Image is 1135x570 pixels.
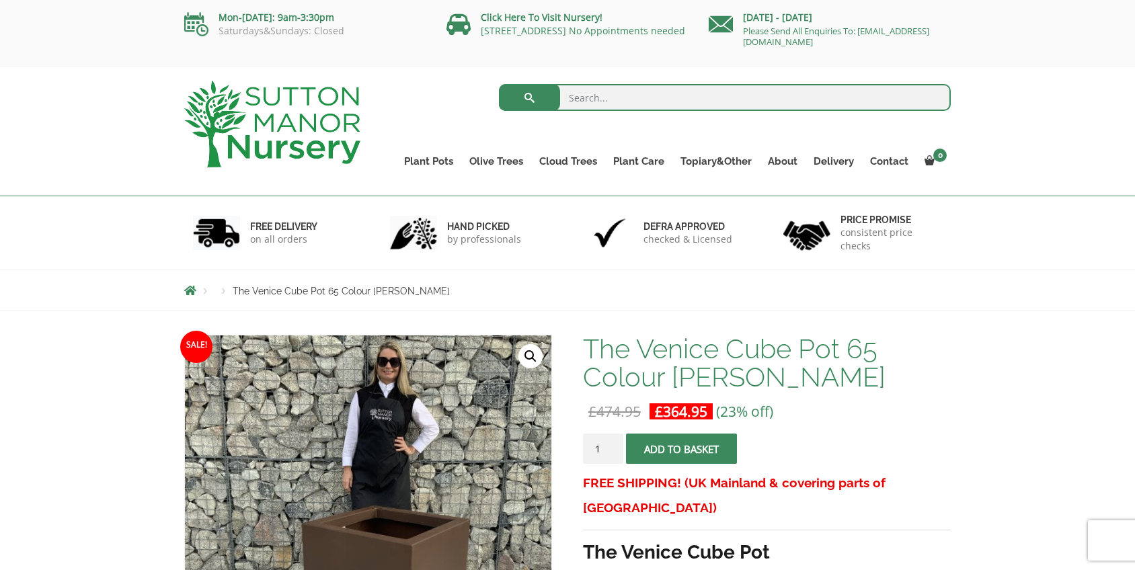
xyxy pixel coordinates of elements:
h3: FREE SHIPPING! (UK Mainland & covering parts of [GEOGRAPHIC_DATA]) [583,471,951,520]
img: 4.jpg [783,212,830,253]
h6: Defra approved [643,220,732,233]
p: by professionals [447,233,521,246]
p: on all orders [250,233,317,246]
a: Contact [862,152,916,171]
img: 1.jpg [193,216,240,250]
span: 0 [933,149,947,162]
img: logo [184,81,360,167]
a: Please Send All Enquiries To: [EMAIL_ADDRESS][DOMAIN_NAME] [743,25,929,48]
input: Search... [499,84,951,111]
span: (23% off) [716,402,773,421]
strong: The Venice Cube Pot [583,541,770,563]
span: £ [655,402,663,421]
span: The Venice Cube Pot 65 Colour [PERSON_NAME] [233,286,450,296]
nav: Breadcrumbs [184,285,951,296]
button: Add to basket [626,434,737,464]
a: Plant Pots [396,152,461,171]
a: 0 [916,152,951,171]
a: Click Here To Visit Nursery! [481,11,602,24]
p: Saturdays&Sundays: Closed [184,26,426,36]
a: About [760,152,806,171]
a: Cloud Trees [531,152,605,171]
h6: Price promise [840,214,943,226]
a: [STREET_ADDRESS] No Appointments needed [481,24,685,37]
p: [DATE] - [DATE] [709,9,951,26]
p: consistent price checks [840,226,943,253]
a: Delivery [806,152,862,171]
a: Olive Trees [461,152,531,171]
h1: The Venice Cube Pot 65 Colour [PERSON_NAME] [583,335,951,391]
h6: FREE DELIVERY [250,220,317,233]
p: checked & Licensed [643,233,732,246]
img: 2.jpg [390,216,437,250]
span: £ [588,402,596,421]
bdi: 364.95 [655,402,707,421]
bdi: 474.95 [588,402,641,421]
a: Topiary&Other [672,152,760,171]
img: 3.jpg [586,216,633,250]
h6: hand picked [447,220,521,233]
a: View full-screen image gallery [518,344,543,368]
a: Plant Care [605,152,672,171]
span: Sale! [180,331,212,363]
input: Product quantity [583,434,623,464]
p: Mon-[DATE]: 9am-3:30pm [184,9,426,26]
